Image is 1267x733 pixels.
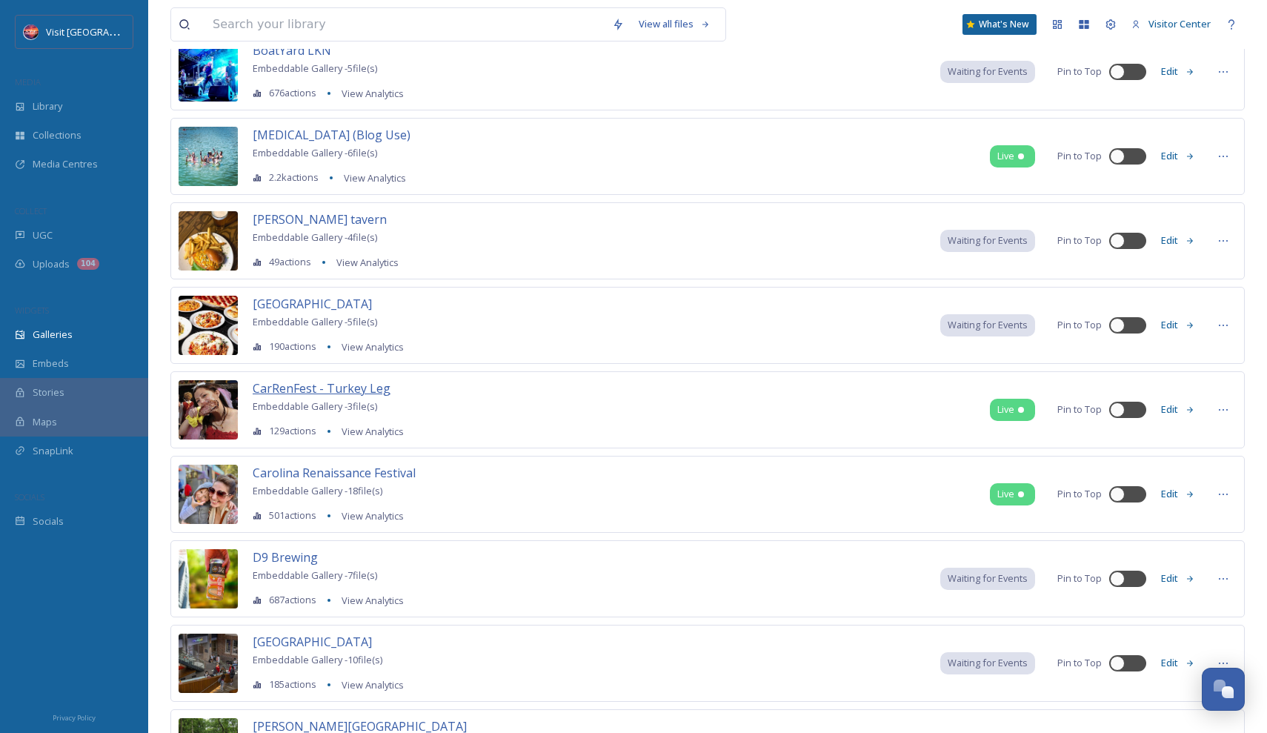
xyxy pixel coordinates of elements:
[334,507,404,525] a: View Analytics
[253,549,318,565] span: D9 Brewing
[179,634,238,693] img: 30a10f64-ac18-4efd-95a8-d189a78dc045.jpg
[1057,656,1102,670] span: Pin to Top
[1154,57,1203,86] button: Edit
[77,258,99,270] div: 104
[33,328,73,342] span: Galleries
[269,424,316,438] span: 129 actions
[253,380,390,397] span: CarRenFest - Turkey Leg
[253,634,372,650] span: [GEOGRAPHIC_DATA]
[1154,311,1203,339] button: Edit
[179,127,238,186] img: 00c882ce-09ab-43b4-94c6-07df1337d416.jpg
[205,8,605,41] input: Search your library
[33,444,73,458] span: SnapLink
[33,356,69,371] span: Embeds
[1154,480,1203,508] button: Edit
[1057,233,1102,248] span: Pin to Top
[1057,402,1102,417] span: Pin to Top
[33,514,64,528] span: Socials
[179,549,238,608] img: 65f95c41-53c3-404a-a362-61b547301443.jpg
[53,708,96,726] a: Privacy Policy
[179,296,238,355] img: 792dc2ca-5ac0-4fd1-94e7-25071ecf1d62.jpg
[253,42,331,59] span: BoatYard LKN
[269,86,316,100] span: 676 actions
[1124,10,1218,39] a: Visitor Center
[997,149,1014,163] span: Live
[329,253,399,271] a: View Analytics
[1154,649,1203,677] button: Edit
[253,399,377,413] span: Embeddable Gallery - 3 file(s)
[253,315,377,328] span: Embeddable Gallery - 5 file(s)
[334,676,404,694] a: View Analytics
[33,99,62,113] span: Library
[33,128,82,142] span: Collections
[253,568,377,582] span: Embeddable Gallery - 7 file(s)
[334,338,404,356] a: View Analytics
[15,76,41,87] span: MEDIA
[253,127,410,143] span: [MEDICAL_DATA] (Blog Use)
[253,62,377,75] span: Embeddable Gallery - 5 file(s)
[179,42,238,102] img: e209d2f4-f72c-488d-8814-8080de80d1d9.jpg
[33,257,70,271] span: Uploads
[344,171,406,185] span: View Analytics
[269,677,316,691] span: 185 actions
[33,157,98,171] span: Media Centres
[342,594,404,607] span: View Analytics
[253,653,382,666] span: Embeddable Gallery - 10 file(s)
[342,425,404,438] span: View Analytics
[948,318,1028,332] span: Waiting for Events
[1148,17,1211,30] span: Visitor Center
[15,205,47,216] span: COLLECT
[631,10,718,39] a: View all files
[269,508,316,523] span: 501 actions
[997,402,1014,417] span: Live
[46,24,234,39] span: Visit [GEOGRAPHIC_DATA][PERSON_NAME]
[33,228,53,242] span: UGC
[253,465,416,481] span: Carolina Renaissance Festival
[1057,149,1102,163] span: Pin to Top
[253,146,377,159] span: Embeddable Gallery - 6 file(s)
[334,84,404,102] a: View Analytics
[253,211,387,228] span: [PERSON_NAME] tavern
[336,256,399,269] span: View Analytics
[253,230,377,244] span: Embeddable Gallery - 4 file(s)
[342,340,404,354] span: View Analytics
[962,14,1037,35] a: What's New
[1057,64,1102,79] span: Pin to Top
[948,656,1028,670] span: Waiting for Events
[1057,487,1102,501] span: Pin to Top
[15,491,44,503] span: SOCIALS
[33,415,57,429] span: Maps
[1154,564,1203,593] button: Edit
[179,380,238,440] img: 33838a30-dced-472d-948d-412ca7cec076.jpg
[269,339,316,354] span: 190 actions
[179,211,238,271] img: d8ff5737-0296-4950-937f-ec8acb446fef.jpg
[269,170,319,185] span: 2.2k actions
[1154,142,1203,170] button: Edit
[342,678,404,691] span: View Analytics
[342,509,404,523] span: View Analytics
[334,591,404,609] a: View Analytics
[997,487,1014,501] span: Live
[269,593,316,607] span: 687 actions
[948,233,1028,248] span: Waiting for Events
[253,296,372,312] span: [GEOGRAPHIC_DATA]
[53,713,96,723] span: Privacy Policy
[948,571,1028,586] span: Waiting for Events
[33,385,64,399] span: Stories
[334,422,404,440] a: View Analytics
[179,465,238,524] img: 796ae71f-2d30-4f83-849a-98eca30e1f05.jpg
[1154,226,1203,255] button: Edit
[269,255,311,269] span: 49 actions
[1057,571,1102,586] span: Pin to Top
[1154,395,1203,424] button: Edit
[342,87,404,100] span: View Analytics
[948,64,1028,79] span: Waiting for Events
[15,305,49,316] span: WIDGETS
[1057,318,1102,332] span: Pin to Top
[253,484,382,497] span: Embeddable Gallery - 18 file(s)
[24,24,39,39] img: Logo%20Image.png
[336,169,406,187] a: View Analytics
[1202,668,1245,711] button: Open Chat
